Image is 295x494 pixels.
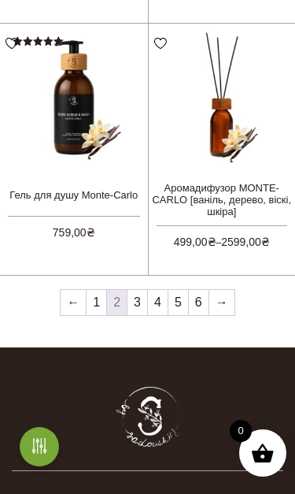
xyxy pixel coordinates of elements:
span: Оцінено в з 5 [13,36,64,79]
span: 0 [230,420,252,442]
a: 6 [189,290,208,315]
a: 1 [87,290,106,315]
span: ₴ [208,236,216,248]
a: 4 [148,290,168,315]
img: unfavourite.svg [6,38,18,50]
a: 5 [168,290,188,315]
span: 2 [107,290,127,315]
bdi: 2599,00 [221,236,270,248]
div: Оцінено в 5.00 з 5 [13,36,64,46]
span: ₴ [261,236,270,248]
a: ← [61,290,86,315]
span: ₴ [87,226,95,239]
bdi: 759,00 [53,226,95,239]
span: – [157,225,288,251]
a: 3 [127,290,147,315]
bdi: 499,00 [174,236,216,248]
a: → [209,290,234,315]
img: unfavourite.svg [154,38,167,50]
